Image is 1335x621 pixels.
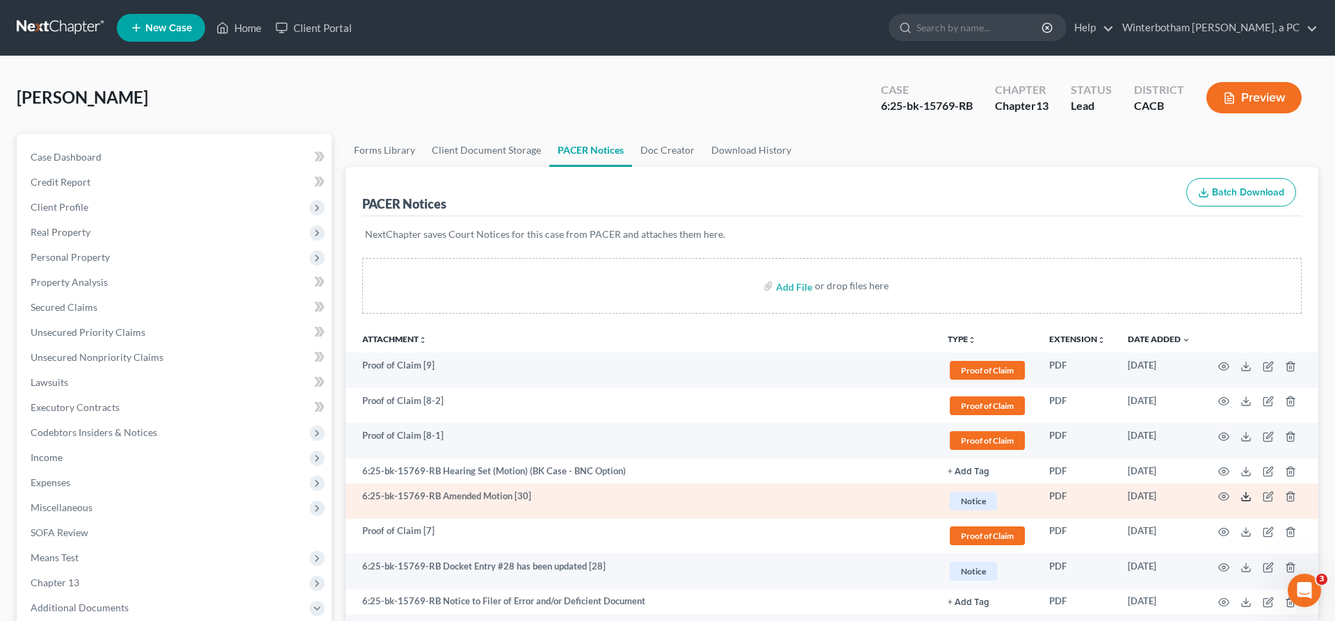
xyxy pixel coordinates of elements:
[31,576,79,588] span: Chapter 13
[346,554,937,589] td: 6:25-bk-15769-RB Docket Entry #28 has been updated [28]
[419,336,427,344] i: unfold_more
[1134,98,1184,114] div: CACB
[31,526,88,538] span: SOFA Review
[948,394,1027,417] a: Proof of Claim
[995,82,1049,98] div: Chapter
[549,134,632,167] a: PACER Notices
[19,370,332,395] a: Lawsuits
[346,388,937,424] td: Proof of Claim [8-2]
[31,401,120,413] span: Executory Contracts
[31,226,90,238] span: Real Property
[1115,15,1318,40] a: Winterbotham [PERSON_NAME], a PC
[1212,186,1284,198] span: Batch Download
[1067,15,1114,40] a: Help
[346,134,423,167] a: Forms Library
[950,492,997,510] span: Notice
[948,595,1027,608] a: + Add Tag
[1117,423,1201,458] td: [DATE]
[1038,458,1117,483] td: PDF
[1186,178,1296,207] button: Batch Download
[1071,98,1112,114] div: Lead
[423,134,549,167] a: Client Document Storage
[31,451,63,463] span: Income
[346,519,937,554] td: Proof of Claim [7]
[815,279,889,293] div: or drop files here
[31,426,157,438] span: Codebtors Insiders & Notices
[1036,99,1049,112] span: 13
[19,170,332,195] a: Credit Report
[19,295,332,320] a: Secured Claims
[31,476,70,488] span: Expenses
[1128,334,1190,344] a: Date Added expand_more
[346,423,937,458] td: Proof of Claim [8-1]
[948,429,1027,452] a: Proof of Claim
[1117,353,1201,388] td: [DATE]
[950,396,1025,415] span: Proof of Claim
[916,15,1044,40] input: Search by name...
[209,15,268,40] a: Home
[17,87,148,107] span: [PERSON_NAME]
[1038,519,1117,554] td: PDF
[365,227,1299,241] p: NextChapter saves Court Notices for this case from PACER and attaches them here.
[950,361,1025,380] span: Proof of Claim
[31,351,163,363] span: Unsecured Nonpriority Claims
[1038,554,1117,589] td: PDF
[881,82,973,98] div: Case
[1206,82,1302,113] button: Preview
[19,270,332,295] a: Property Analysis
[948,524,1027,547] a: Proof of Claim
[1038,483,1117,519] td: PDF
[948,465,1027,478] a: + Add Tag
[346,589,937,614] td: 6:25-bk-15769-RB Notice to Filer of Error and/or Deficient Document
[31,551,79,563] span: Means Test
[346,458,937,483] td: 6:25-bk-15769-RB Hearing Set (Motion) (BK Case - BNC Option)
[19,520,332,545] a: SOFA Review
[1134,82,1184,98] div: District
[145,23,192,33] span: New Case
[31,201,88,213] span: Client Profile
[31,501,92,513] span: Miscellaneous
[31,151,102,163] span: Case Dashboard
[1316,574,1327,585] span: 3
[362,334,427,344] a: Attachmentunfold_more
[362,195,446,212] div: PACER Notices
[31,301,97,313] span: Secured Claims
[1049,334,1106,344] a: Extensionunfold_more
[1038,423,1117,458] td: PDF
[968,336,976,344] i: unfold_more
[881,98,973,114] div: 6:25-bk-15769-RB
[632,134,703,167] a: Doc Creator
[1182,336,1190,344] i: expand_more
[31,602,129,613] span: Additional Documents
[1038,388,1117,424] td: PDF
[1117,519,1201,554] td: [DATE]
[1117,388,1201,424] td: [DATE]
[703,134,800,167] a: Download History
[31,251,110,263] span: Personal Property
[1097,336,1106,344] i: unfold_more
[948,359,1027,382] a: Proof of Claim
[1071,82,1112,98] div: Status
[1038,353,1117,388] td: PDF
[31,176,90,188] span: Credit Report
[950,562,997,581] span: Notice
[19,395,332,420] a: Executory Contracts
[268,15,359,40] a: Client Portal
[948,335,976,344] button: TYPEunfold_more
[1117,483,1201,519] td: [DATE]
[19,345,332,370] a: Unsecured Nonpriority Claims
[346,353,937,388] td: Proof of Claim [9]
[31,276,108,288] span: Property Analysis
[19,320,332,345] a: Unsecured Priority Claims
[1117,554,1201,589] td: [DATE]
[948,490,1027,513] a: Notice
[948,467,989,476] button: + Add Tag
[995,98,1049,114] div: Chapter
[1117,458,1201,483] td: [DATE]
[346,483,937,519] td: 6:25-bk-15769-RB Amended Motion [30]
[31,376,68,388] span: Lawsuits
[948,560,1027,583] a: Notice
[1038,589,1117,614] td: PDF
[950,526,1025,545] span: Proof of Claim
[1117,589,1201,614] td: [DATE]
